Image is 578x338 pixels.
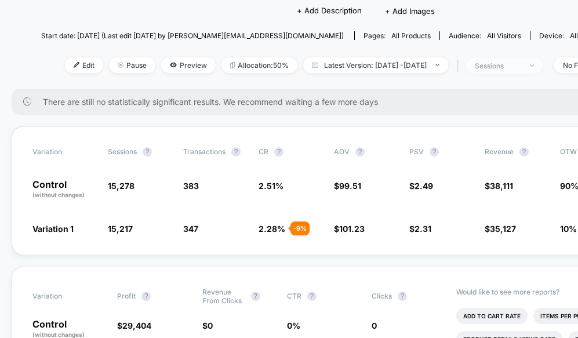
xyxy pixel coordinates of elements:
[290,221,310,235] div: - 9 %
[485,147,514,156] span: Revenue
[41,31,344,40] span: Start date: [DATE] (Last edit [DATE] by [PERSON_NAME][EMAIL_ADDRESS][DOMAIN_NAME])
[109,57,155,73] span: Pause
[475,61,521,70] div: sessions
[391,31,431,40] span: all products
[454,57,466,74] span: |
[287,321,300,330] span: 0 %
[183,147,226,156] span: Transactions
[355,147,365,157] button: ?
[430,147,439,157] button: ?
[259,147,268,156] span: CR
[334,224,365,234] span: $
[202,288,245,305] span: Revenue From Clicks
[108,181,134,191] span: 15,278
[141,292,151,301] button: ?
[385,6,435,16] span: + Add Images
[161,57,216,73] span: Preview
[32,288,96,305] span: Variation
[108,147,137,156] span: Sessions
[334,181,361,191] span: $
[208,321,213,330] span: 0
[183,224,198,234] span: 347
[363,31,431,40] div: Pages:
[398,292,407,301] button: ?
[339,224,365,234] span: 101.23
[415,181,433,191] span: 2.49
[490,181,513,191] span: 38,111
[202,321,213,330] span: $
[490,224,516,234] span: 35,127
[143,147,152,157] button: ?
[530,64,534,67] img: end
[297,5,362,17] span: + Add Description
[32,224,74,234] span: Variation 1
[122,321,151,330] span: 29,404
[519,147,529,157] button: ?
[372,292,392,300] span: Clicks
[485,224,516,234] span: $
[560,224,577,234] span: 10%
[259,224,285,234] span: 2.28 %
[274,147,283,157] button: ?
[339,181,361,191] span: 99.51
[108,224,133,234] span: 15,217
[32,147,96,157] span: Variation
[183,181,199,191] span: 383
[312,62,318,68] img: calendar
[287,292,301,300] span: CTR
[117,292,136,300] span: Profit
[32,331,85,338] span: (without changes)
[221,57,297,73] span: Allocation: 50%
[409,147,424,156] span: PSV
[487,31,521,40] span: All Visitors
[259,181,283,191] span: 2.51 %
[118,62,123,68] img: end
[117,321,151,330] span: $
[303,57,448,73] span: Latest Version: [DATE] - [DATE]
[307,292,317,301] button: ?
[65,57,103,73] span: Edit
[32,180,96,199] p: Control
[435,64,439,66] img: end
[409,181,433,191] span: $
[251,292,260,301] button: ?
[415,224,431,234] span: 2.31
[334,147,350,156] span: AOV
[32,191,85,198] span: (without changes)
[485,181,513,191] span: $
[230,62,235,68] img: rebalance
[409,224,431,234] span: $
[449,31,521,40] div: Audience:
[372,321,377,330] span: 0
[231,147,241,157] button: ?
[74,62,79,68] img: edit
[456,308,528,324] li: Add To Cart Rate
